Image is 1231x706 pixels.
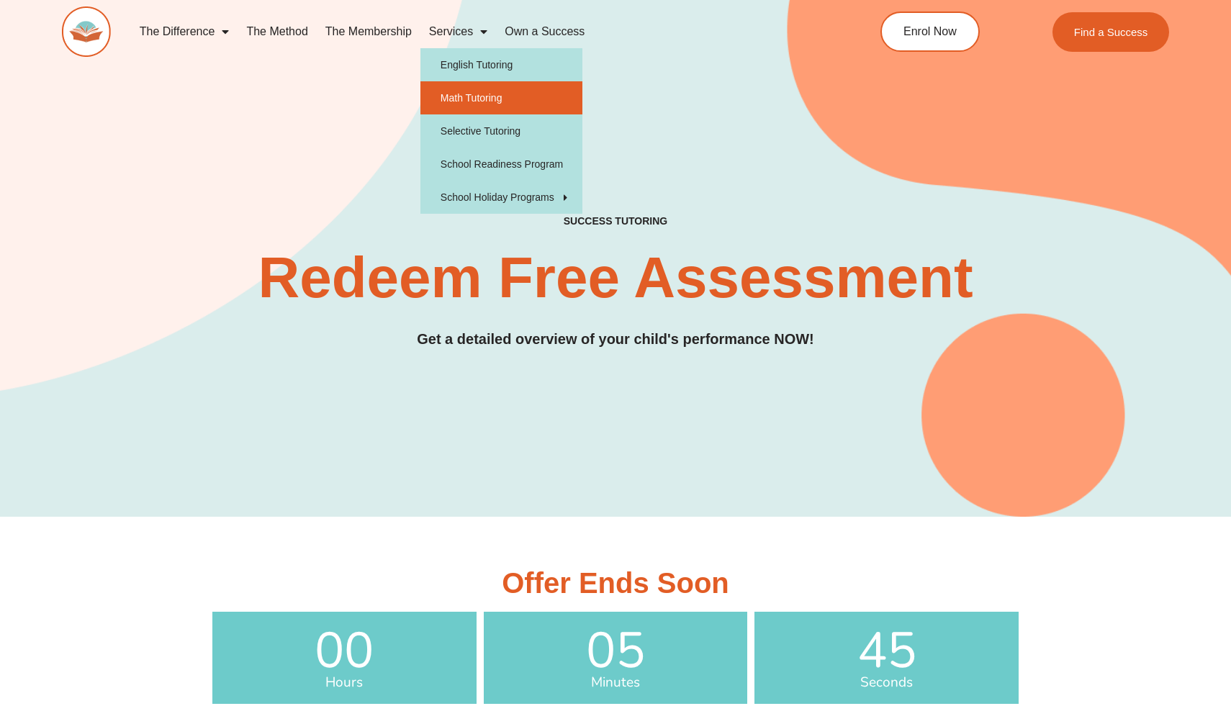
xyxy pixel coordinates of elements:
a: Find a Success [1052,12,1170,52]
span: Hours [212,676,477,689]
span: Enrol Now [903,26,957,37]
h2: Redeem Free Assessment [62,249,1170,307]
a: English Tutoring [420,48,582,81]
a: Enrol Now [880,12,980,52]
span: 45 [754,626,1019,676]
span: Find a Success [1074,27,1148,37]
a: Own a Success [496,15,593,48]
span: 00 [212,626,477,676]
h3: Offer Ends Soon [212,569,1019,597]
h4: SUCCESS TUTORING​ [451,215,780,227]
a: The Method [238,15,316,48]
span: Seconds [754,676,1019,689]
a: Math Tutoring [420,81,582,114]
a: Selective Tutoring [420,114,582,148]
a: School Readiness Program [420,148,582,181]
iframe: Chat Widget [984,543,1231,706]
a: Services [420,15,496,48]
span: Minutes [484,676,748,689]
span: 05 [484,626,748,676]
ul: Services [420,48,582,214]
a: The Difference [131,15,238,48]
a: School Holiday Programs [420,181,582,214]
h3: Get a detailed overview of your child's performance NOW! [62,328,1170,350]
a: The Membership [317,15,420,48]
nav: Menu [131,15,817,48]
